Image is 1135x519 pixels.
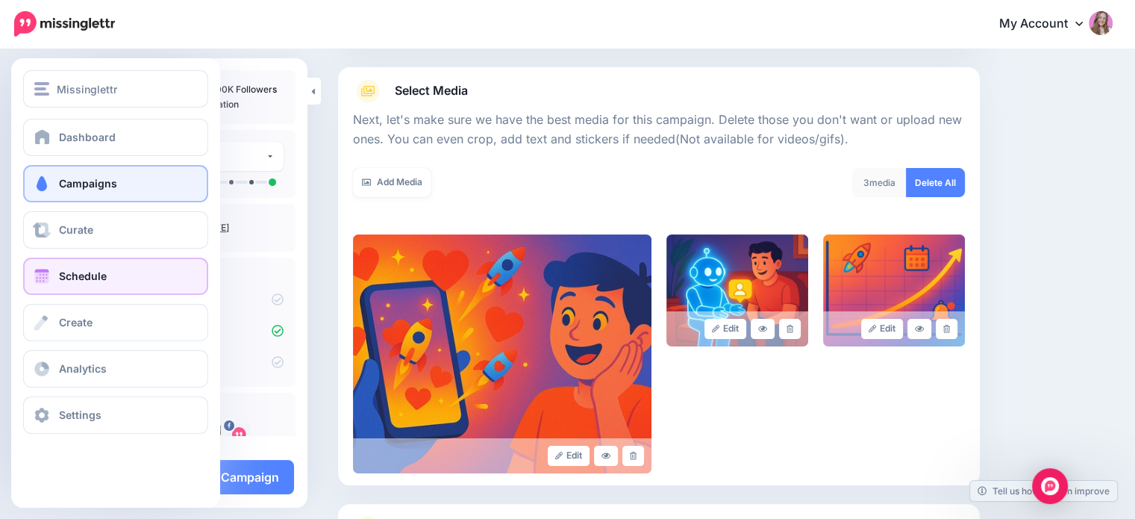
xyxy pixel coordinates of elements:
a: Edit [861,319,904,339]
span: Create [59,316,93,329]
div: media [852,168,907,197]
a: Edit [704,319,747,339]
a: Delete All [906,168,965,197]
a: Schedule [23,258,208,295]
a: Analytics [23,350,208,388]
a: Tell us how we can improve [970,481,1117,501]
img: menu.png [34,82,49,96]
img: def503bc25b2ecf8ecc8b53beb659f03_large.jpg [666,234,808,346]
a: Settings [23,397,208,434]
div: Select Media [353,103,965,473]
button: Missinglettr [23,70,208,108]
img: Missinglettr [14,11,115,37]
a: Curate [23,211,208,249]
span: Dashboard [59,131,116,143]
span: Campaigns [59,177,117,190]
img: 91e40b06a7526905889b321fc0eb2c36_large.jpg [353,234,651,473]
span: Analytics [59,362,107,375]
a: My Account [984,6,1113,43]
a: Select Media [353,79,965,103]
span: Missinglettr [57,81,117,98]
span: Curate [59,223,93,236]
span: Select Media [395,81,468,101]
a: Create [23,304,208,341]
a: Add Media [353,168,431,197]
span: 3 [863,177,869,188]
div: Open Intercom Messenger [1032,468,1068,504]
a: Dashboard [23,119,208,156]
p: Next, let's make sure we have the best media for this campaign. Delete those you don't want or up... [353,111,965,149]
span: Settings [59,408,101,421]
a: Edit [548,446,590,466]
a: Campaigns [23,165,208,202]
img: 310398747_545402774251870_1038843953337643522_n-bsa145647.png [227,423,251,447]
img: 781367b5516b2a2d9fc72f8669d58163_large.jpg [823,234,965,346]
span: Schedule [59,270,107,282]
